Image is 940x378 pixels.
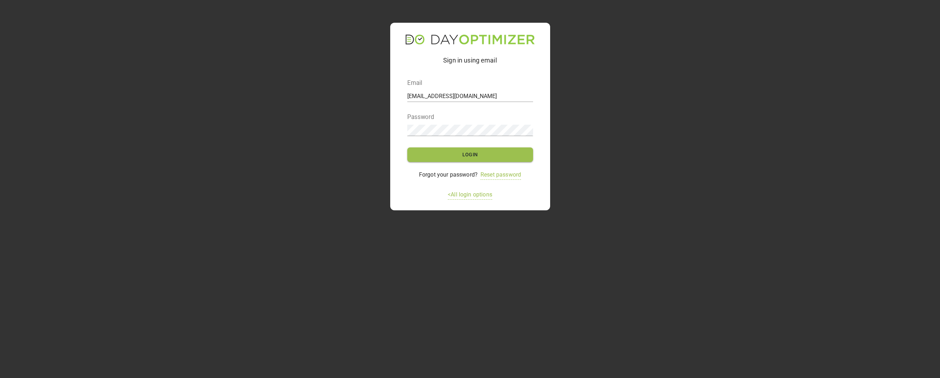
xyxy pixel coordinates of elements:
label: Email [407,80,422,86]
a: < All login options [448,191,492,200]
img: app-title [405,34,535,45]
label: Password [407,114,434,120]
span: Login [419,150,522,159]
p: Forgot your password? [402,171,539,179]
button: Login [407,147,533,162]
h4: Sign in using email [410,55,530,65]
a: Reset password [480,171,521,180]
